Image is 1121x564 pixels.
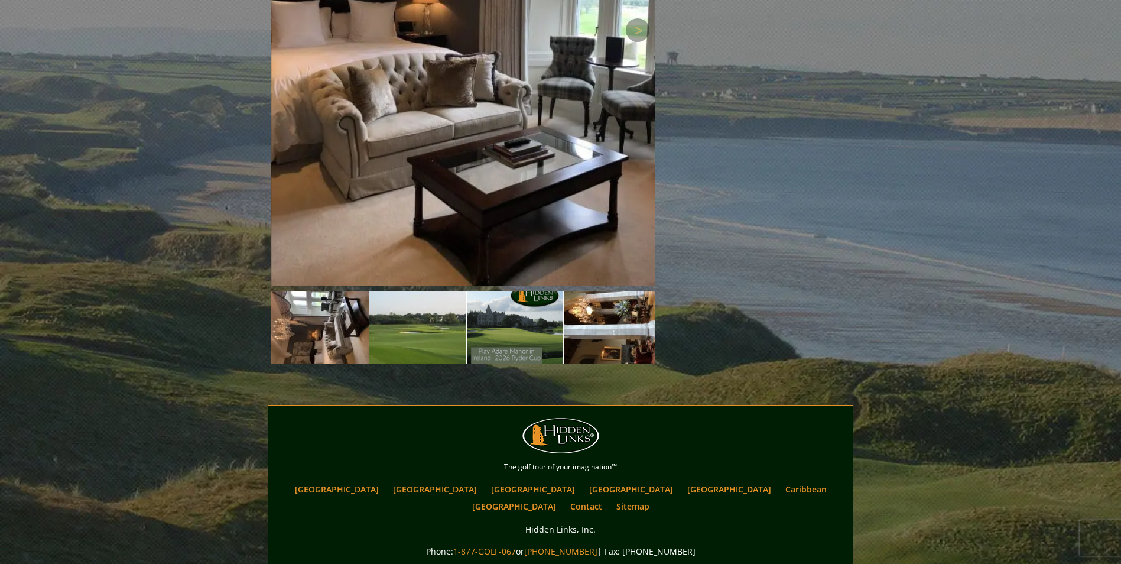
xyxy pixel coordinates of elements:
a: Contact [564,498,608,515]
a: [PHONE_NUMBER] [524,546,597,557]
a: [GEOGRAPHIC_DATA] [466,498,562,515]
a: Sitemap [610,498,655,515]
a: [GEOGRAPHIC_DATA] [289,481,385,498]
a: Next [626,18,649,42]
p: Phone: or | Fax: [PHONE_NUMBER] [271,544,850,559]
a: [GEOGRAPHIC_DATA] [681,481,777,498]
a: [GEOGRAPHIC_DATA] [387,481,483,498]
p: Hidden Links, Inc. [271,522,850,537]
a: [GEOGRAPHIC_DATA] [583,481,679,498]
a: Caribbean [779,481,833,498]
a: 1-877-GOLF-067 [453,546,516,557]
a: [GEOGRAPHIC_DATA] [485,481,581,498]
p: The golf tour of your imagination™ [271,461,850,474]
